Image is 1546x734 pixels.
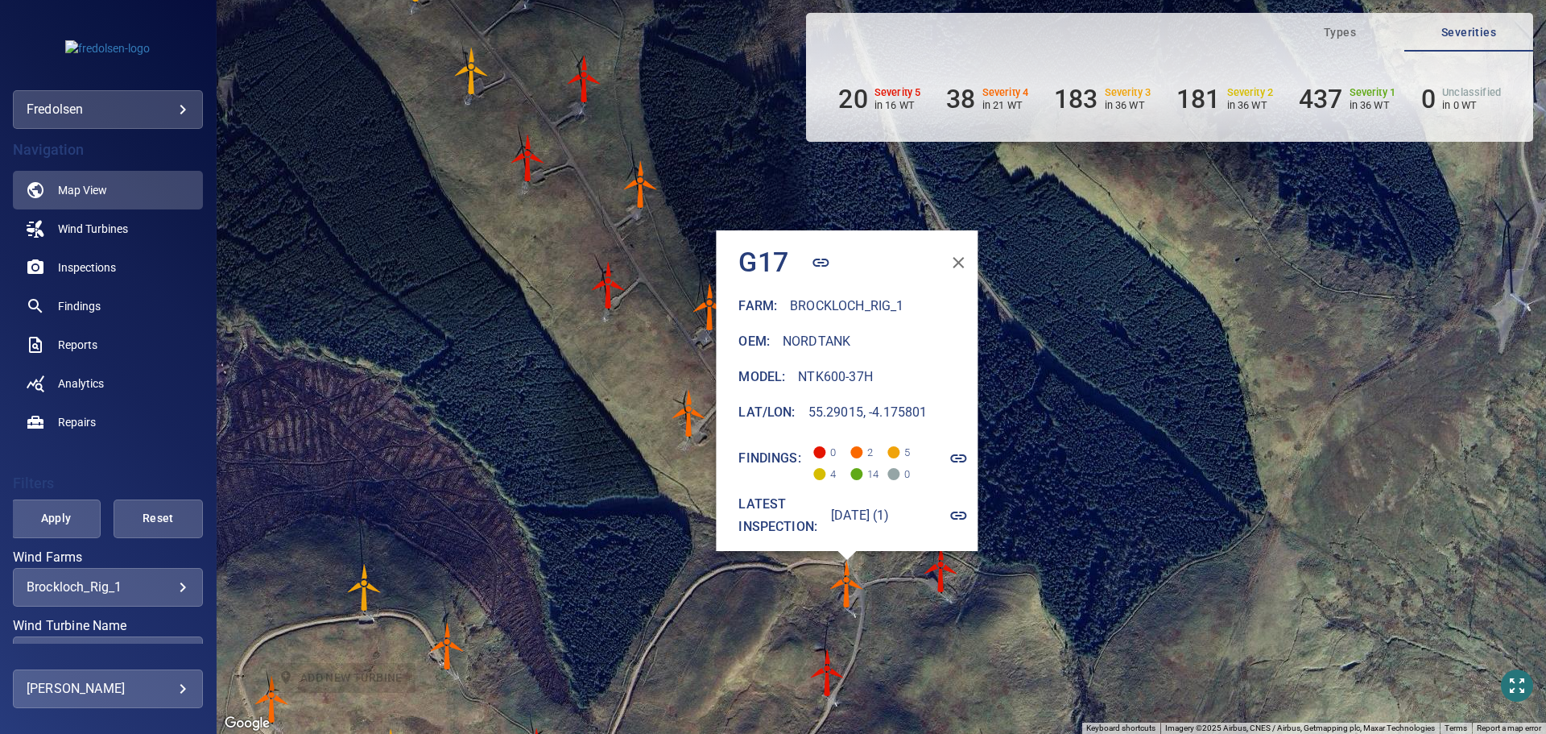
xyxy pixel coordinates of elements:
[13,287,203,326] a: findings noActive
[424,622,472,670] img: windFarmIconCat4.svg
[58,375,104,392] span: Analytics
[739,493,819,538] h6: Latest inspection:
[791,295,904,317] h6: Brockloch_Rig_1
[1442,87,1501,98] h6: Unclassified
[248,675,296,724] img: windFarmIconCat4.svg
[851,468,863,480] span: Severity 1
[739,246,789,280] h4: G17
[1285,23,1395,43] span: Types
[851,437,877,458] span: 2
[888,437,914,458] span: 5
[1421,84,1501,114] li: Severity Unclassified
[739,330,771,353] h6: Oem :
[739,447,801,470] h6: Findings:
[585,261,633,309] img: windFarmIconCat5.svg
[1350,99,1396,111] p: in 36 WT
[686,283,734,331] img: windFarmIconCat4.svg
[27,579,189,595] div: Brockloch_Rig_1
[58,259,116,276] span: Inspections
[1445,724,1467,732] a: Terms (opens in new tab)
[560,55,609,103] gmp-advanced-marker: G08
[221,713,274,734] a: Open this area in Google Maps (opens a new window)
[13,637,203,675] div: Wind Turbine Name
[814,446,826,458] span: Severity 5
[1350,87,1396,98] h6: Severity 1
[1105,87,1151,98] h6: Severity 3
[341,563,389,612] gmp-advanced-marker: P09
[946,84,975,114] h6: 38
[823,560,871,608] gmp-advanced-marker: G17
[13,142,203,158] h4: Navigation
[804,649,852,697] gmp-advanced-marker: P05
[1299,84,1342,114] h6: 437
[13,90,203,129] div: fredolsen
[808,401,928,424] h6: 55.29015, -4.175801
[13,209,203,248] a: windturbines noActive
[1227,99,1274,111] p: in 36 WT
[739,295,778,317] h6: Farm :
[13,364,203,403] a: analytics noActive
[617,160,665,209] gmp-advanced-marker: G10
[424,622,472,670] gmp-advanced-marker: P07
[58,298,101,314] span: Findings
[804,649,852,697] img: windFarmIconCat5.svg
[874,87,921,98] h6: Severity 5
[823,560,871,608] img: windFarmIconCat4.svg
[783,330,850,353] h6: Nordtank
[560,55,609,103] img: windFarmIconCat5.svg
[11,500,101,538] button: Apply
[504,134,552,182] img: windFarmIconCat5.svg
[13,403,203,442] a: repairs noActive
[13,326,203,364] a: reports noActive
[448,47,496,95] gmp-advanced-marker: G07
[874,99,921,111] p: in 16 WT
[1477,724,1541,732] a: Report a map error
[1054,84,1151,114] li: Severity 3
[58,221,128,237] span: Wind Turbines
[1054,84,1097,114] h6: 183
[1086,723,1155,734] button: Keyboard shortcuts
[27,676,189,702] div: [PERSON_NAME]
[814,458,840,480] span: 4
[917,545,965,593] img: windFarmIconCat5.svg
[814,468,826,480] span: Severity 2
[65,40,150,56] img: fredolsen-logo
[982,87,1029,98] h6: Severity 4
[814,437,840,458] span: 0
[739,366,786,388] h6: Model :
[221,713,274,734] img: Google
[838,84,867,114] h6: 20
[58,414,96,430] span: Repairs
[248,675,296,724] gmp-advanced-marker: P10
[31,508,81,529] span: Apply
[739,401,796,424] h6: Lat/Lon :
[58,337,97,353] span: Reports
[1165,724,1435,732] span: Imagery ©2025 Airbus, CNES / Airbus, Getmapping plc, Maxar Technologies
[799,366,874,388] h6: NTK600-37H
[851,458,877,480] span: 14
[13,248,203,287] a: inspections noActive
[1176,84,1220,114] h6: 181
[341,563,389,612] img: windFarmIconCat3.svg
[134,508,183,529] span: Reset
[851,446,863,458] span: Severity 4
[585,261,633,309] gmp-advanced-marker: G11
[1227,87,1274,98] h6: Severity 2
[888,468,900,480] span: Severity Unclassified
[831,504,890,527] h6: [DATE] (1)
[27,97,189,122] div: fredolsen
[838,84,920,114] li: Severity 5
[1414,23,1523,43] span: Severities
[114,500,203,538] button: Reset
[1105,99,1151,111] p: in 36 WT
[13,551,203,564] label: Wind Farms
[504,134,552,182] gmp-advanced-marker: G09
[13,171,203,209] a: map active
[665,389,713,437] img: windFarmIconCat4.svg
[1299,84,1395,114] li: Severity 1
[686,283,734,331] gmp-advanced-marker: G12
[917,545,965,593] gmp-advanced-marker: G18
[13,568,203,607] div: Wind Farms
[982,99,1029,111] p: in 21 WT
[665,389,713,437] gmp-advanced-marker: G13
